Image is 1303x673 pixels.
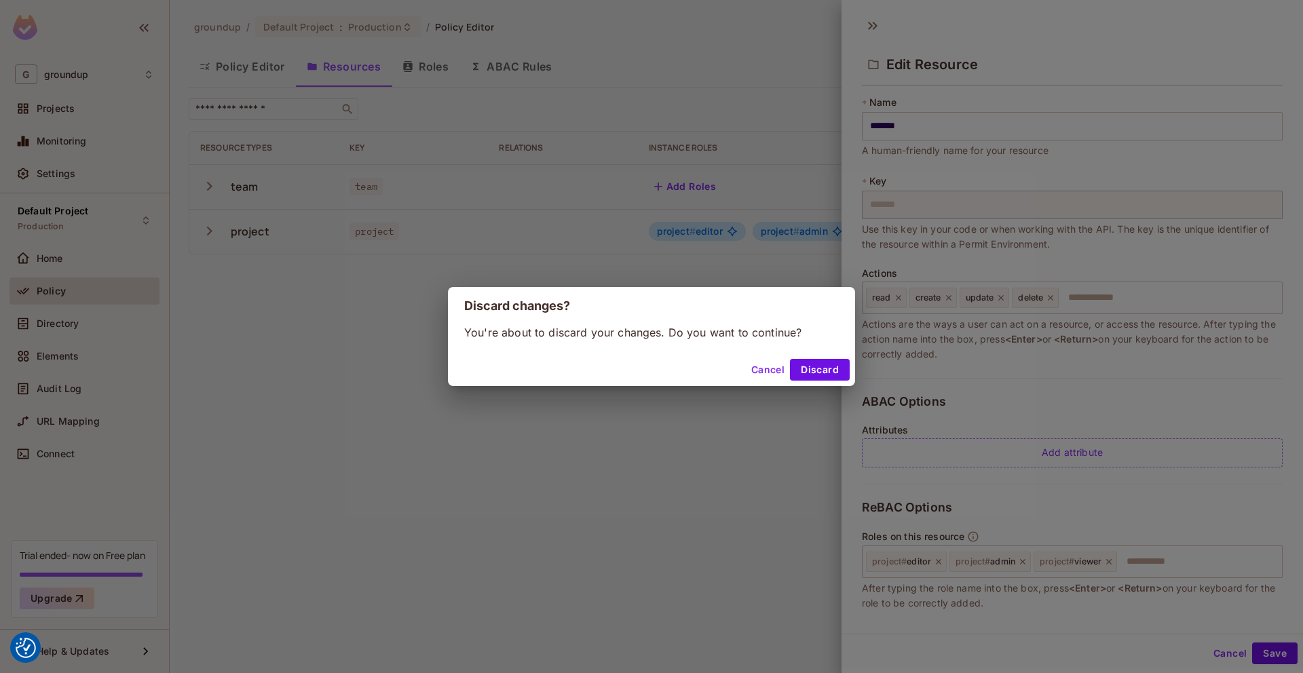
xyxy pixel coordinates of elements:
[790,359,850,381] button: Discard
[464,325,839,340] p: You're about to discard your changes. Do you want to continue?
[16,638,36,658] img: Revisit consent button
[746,359,790,381] button: Cancel
[16,638,36,658] button: Consent Preferences
[448,287,855,325] h2: Discard changes?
